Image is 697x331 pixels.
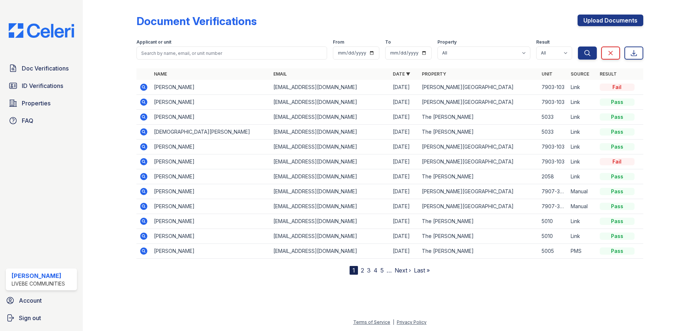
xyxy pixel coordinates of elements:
td: Link [568,110,597,125]
label: To [385,39,391,45]
td: 7903-103 [539,80,568,95]
td: Link [568,214,597,229]
td: [PERSON_NAME] [151,244,270,259]
a: Result [600,71,617,77]
a: Unit [542,71,553,77]
div: Pass [600,203,635,210]
td: 7907-302 [539,184,568,199]
td: Manual [568,184,597,199]
td: [EMAIL_ADDRESS][DOMAIN_NAME] [270,154,390,169]
td: [DATE] [390,169,419,184]
td: [DATE] [390,184,419,199]
td: [DATE] [390,125,419,140]
td: The [PERSON_NAME] [419,125,538,140]
div: Fail [600,84,635,91]
label: Property [437,39,457,45]
td: [PERSON_NAME] [151,214,270,229]
a: 5 [380,267,384,274]
td: [PERSON_NAME] [151,80,270,95]
td: Link [568,140,597,154]
td: [PERSON_NAME][GEOGRAPHIC_DATA] [419,154,538,169]
td: [PERSON_NAME][GEOGRAPHIC_DATA] [419,199,538,214]
a: Terms of Service [353,319,390,325]
td: Link [568,125,597,140]
td: [EMAIL_ADDRESS][DOMAIN_NAME] [270,80,390,95]
td: Link [568,229,597,244]
div: Pass [600,233,635,240]
td: [PERSON_NAME][GEOGRAPHIC_DATA] [419,95,538,110]
a: FAQ [6,113,77,128]
td: [EMAIL_ADDRESS][DOMAIN_NAME] [270,125,390,140]
div: Fail [600,158,635,165]
a: Source [571,71,589,77]
td: 7903-103 [539,154,568,169]
span: Sign out [19,314,41,322]
td: [DATE] [390,110,419,125]
div: 1 [350,266,358,275]
a: Doc Verifications [6,61,77,76]
a: Account [3,293,80,308]
td: Link [568,80,597,95]
td: The [PERSON_NAME] [419,169,538,184]
td: [PERSON_NAME] [151,184,270,199]
span: ID Verifications [22,81,63,90]
label: From [333,39,344,45]
td: The [PERSON_NAME] [419,110,538,125]
td: [EMAIL_ADDRESS][DOMAIN_NAME] [270,184,390,199]
td: [DATE] [390,95,419,110]
td: Manual [568,199,597,214]
td: [PERSON_NAME] [151,154,270,169]
a: Upload Documents [578,15,643,26]
a: Next › [395,267,411,274]
td: 5033 [539,110,568,125]
td: [PERSON_NAME][GEOGRAPHIC_DATA] [419,140,538,154]
a: Last » [414,267,430,274]
td: [DATE] [390,154,419,169]
td: 7903-103 [539,95,568,110]
div: [PERSON_NAME] [12,271,65,280]
td: [PERSON_NAME][GEOGRAPHIC_DATA] [419,184,538,199]
td: [DEMOGRAPHIC_DATA][PERSON_NAME] [151,125,270,140]
span: Doc Verifications [22,64,69,73]
div: Pass [600,128,635,136]
span: FAQ [22,116,33,125]
td: [DATE] [390,244,419,259]
div: LiveBe Communities [12,280,65,287]
td: [EMAIL_ADDRESS][DOMAIN_NAME] [270,214,390,229]
a: 4 [374,267,378,274]
td: [DATE] [390,214,419,229]
label: Result [536,39,550,45]
td: [PERSON_NAME] [151,110,270,125]
div: Pass [600,247,635,255]
div: | [393,319,394,325]
td: [DATE] [390,229,419,244]
a: ID Verifications [6,78,77,93]
img: CE_Logo_Blue-a8612792a0a2168367f1c8372b55b34899dd931a85d93a1a3d3e32e68fde9ad4.png [3,23,80,38]
td: 7903-103 [539,140,568,154]
td: [PERSON_NAME] [151,169,270,184]
td: [PERSON_NAME] [151,95,270,110]
a: Privacy Policy [397,319,427,325]
td: 5033 [539,125,568,140]
td: 5010 [539,214,568,229]
td: [EMAIL_ADDRESS][DOMAIN_NAME] [270,140,390,154]
div: Pass [600,173,635,180]
a: Name [154,71,167,77]
label: Applicant or unit [136,39,171,45]
div: Pass [600,143,635,150]
td: [DATE] [390,80,419,95]
td: [PERSON_NAME] [151,229,270,244]
a: 2 [361,267,364,274]
td: 7907-302 [539,199,568,214]
td: [DATE] [390,140,419,154]
a: Property [422,71,446,77]
td: The [PERSON_NAME] [419,229,538,244]
td: Link [568,95,597,110]
td: [DATE] [390,199,419,214]
td: [EMAIL_ADDRESS][DOMAIN_NAME] [270,244,390,259]
td: [PERSON_NAME][GEOGRAPHIC_DATA] [419,80,538,95]
td: [PERSON_NAME] [151,140,270,154]
span: Properties [22,99,50,108]
a: Sign out [3,311,80,325]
